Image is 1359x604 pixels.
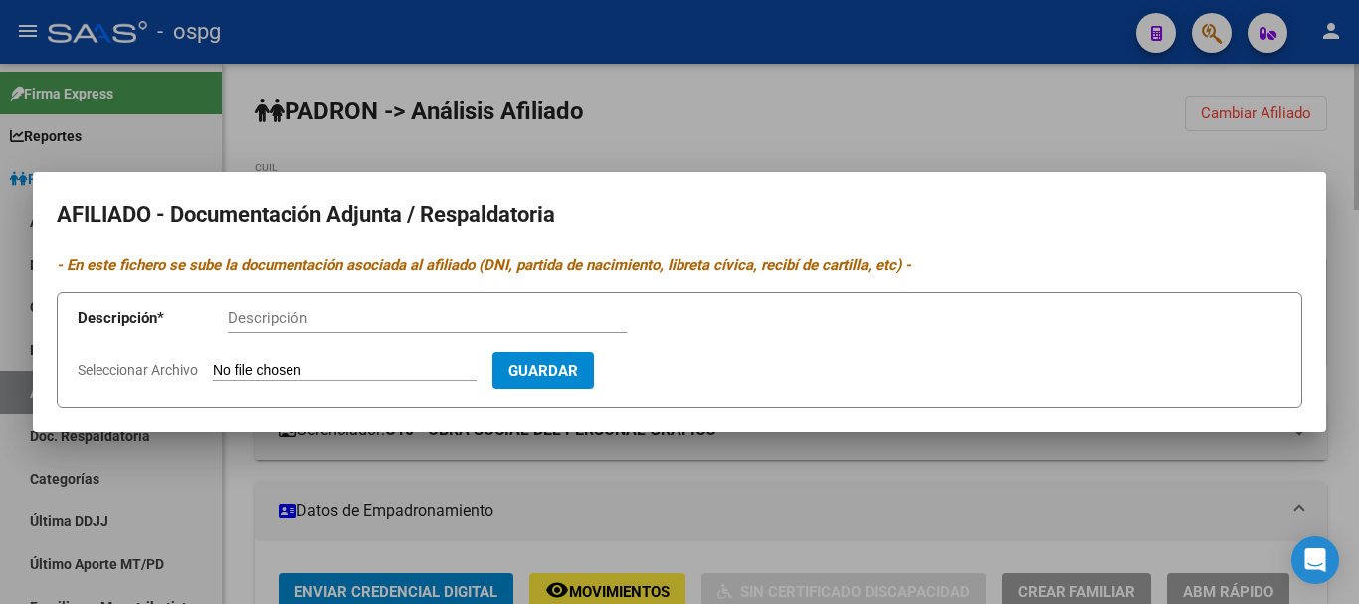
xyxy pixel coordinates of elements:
[1291,536,1339,584] div: Open Intercom Messenger
[492,352,594,389] button: Guardar
[78,307,228,330] p: Descripción
[57,256,911,274] i: - En este fichero se sube la documentación asociada al afiliado (DNI, partida de nacimiento, libr...
[78,362,198,378] span: Seleccionar Archivo
[57,196,1302,234] h2: AFILIADO - Documentación Adjunta / Respaldatoria
[508,362,578,380] span: Guardar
